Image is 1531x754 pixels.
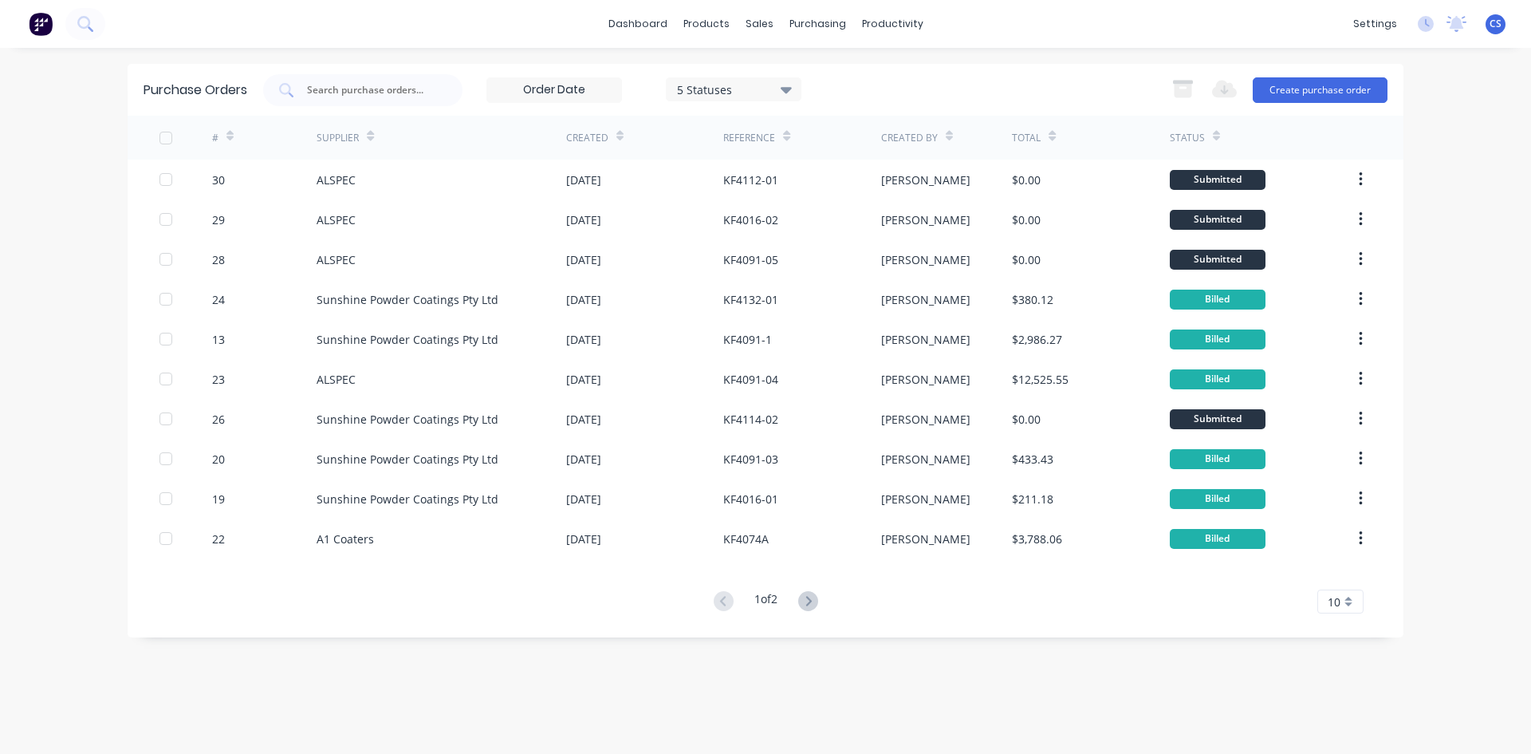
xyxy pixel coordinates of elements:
[1170,369,1265,389] div: Billed
[1170,529,1265,549] div: Billed
[723,211,778,228] div: KF4016-02
[881,331,970,348] div: [PERSON_NAME]
[1170,131,1205,145] div: Status
[881,251,970,268] div: [PERSON_NAME]
[317,491,498,507] div: Sunshine Powder Coatings Pty Ltd
[754,590,777,614] div: 1 of 2
[1170,489,1265,509] div: Billed
[881,411,970,428] div: [PERSON_NAME]
[723,411,778,428] div: KF4114-02
[317,251,356,268] div: ALSPEC
[1328,594,1340,610] span: 10
[881,211,970,228] div: [PERSON_NAME]
[1170,409,1265,429] div: Submitted
[1012,211,1041,228] div: $0.00
[317,531,374,547] div: A1 Coaters
[566,411,601,428] div: [DATE]
[1012,371,1069,388] div: $12,525.55
[1012,491,1053,507] div: $211.18
[566,172,601,188] div: [DATE]
[723,491,778,507] div: KF4016-01
[1012,331,1062,348] div: $2,986.27
[723,131,775,145] div: Reference
[29,12,53,36] img: Factory
[854,12,931,36] div: productivity
[212,491,225,507] div: 19
[566,331,601,348] div: [DATE]
[566,451,601,468] div: [DATE]
[723,371,778,388] div: KF4091-04
[781,12,854,36] div: purchasing
[1170,290,1265,310] div: Billed
[1170,449,1265,469] div: Billed
[1012,451,1053,468] div: $433.43
[317,371,356,388] div: ALSPEC
[566,131,608,145] div: Created
[1012,251,1041,268] div: $0.00
[212,291,225,308] div: 24
[1012,291,1053,308] div: $380.12
[566,491,601,507] div: [DATE]
[723,451,778,468] div: KF4091-03
[723,531,769,547] div: KF4074A
[1345,12,1405,36] div: settings
[317,411,498,428] div: Sunshine Powder Coatings Pty Ltd
[487,78,621,102] input: Order Date
[881,491,970,507] div: [PERSON_NAME]
[305,82,438,98] input: Search purchase orders...
[881,291,970,308] div: [PERSON_NAME]
[881,371,970,388] div: [PERSON_NAME]
[212,411,225,428] div: 26
[881,172,970,188] div: [PERSON_NAME]
[317,172,356,188] div: ALSPEC
[212,172,225,188] div: 30
[317,211,356,228] div: ALSPEC
[212,331,225,348] div: 13
[881,451,970,468] div: [PERSON_NAME]
[677,81,791,97] div: 5 Statuses
[738,12,781,36] div: sales
[566,251,601,268] div: [DATE]
[881,131,938,145] div: Created By
[600,12,675,36] a: dashboard
[1012,131,1041,145] div: Total
[723,291,778,308] div: KF4132-01
[317,331,498,348] div: Sunshine Powder Coatings Pty Ltd
[212,211,225,228] div: 29
[1253,77,1387,103] button: Create purchase order
[566,531,601,547] div: [DATE]
[317,131,359,145] div: Supplier
[1170,210,1265,230] div: Submitted
[723,172,778,188] div: KF4112-01
[723,251,778,268] div: KF4091-05
[317,291,498,308] div: Sunshine Powder Coatings Pty Ltd
[1012,531,1062,547] div: $3,788.06
[212,131,218,145] div: #
[212,531,225,547] div: 22
[566,211,601,228] div: [DATE]
[1490,17,1501,31] span: CS
[566,371,601,388] div: [DATE]
[1170,250,1265,270] div: Submitted
[317,451,498,468] div: Sunshine Powder Coatings Pty Ltd
[1170,170,1265,190] div: Submitted
[1012,411,1041,428] div: $0.00
[1012,172,1041,188] div: $0.00
[144,81,247,100] div: Purchase Orders
[1170,330,1265,349] div: Billed
[723,331,772,348] div: KF4091-1
[566,291,601,308] div: [DATE]
[675,12,738,36] div: products
[212,251,225,268] div: 28
[212,451,225,468] div: 20
[212,371,225,388] div: 23
[881,531,970,547] div: [PERSON_NAME]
